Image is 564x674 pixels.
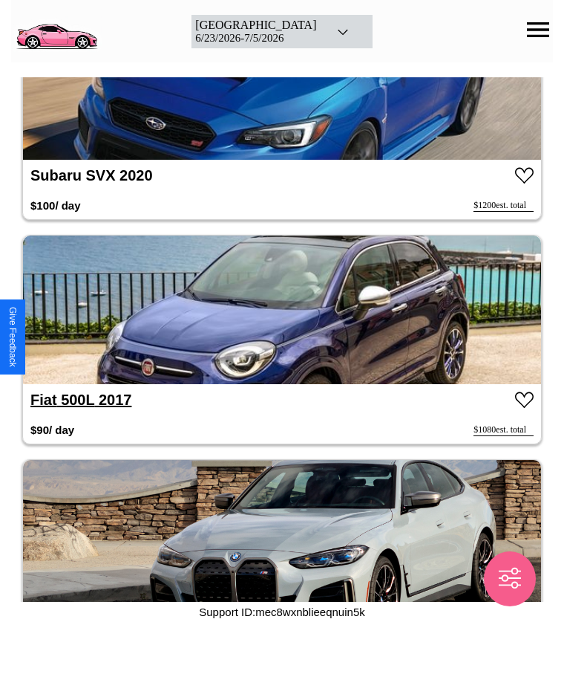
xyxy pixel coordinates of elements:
h3: $ 90 / day [30,416,74,444]
div: $ 1200 est. total [473,200,534,212]
div: Give Feedback [7,307,18,367]
div: [GEOGRAPHIC_DATA] [195,19,316,32]
div: 6 / 23 / 2026 - 7 / 5 / 2026 [195,32,316,45]
h3: $ 100 / day [30,192,81,219]
div: $ 1080 est. total [473,424,534,436]
p: Support ID: mec8wxnblieeqnuin5k [199,602,364,622]
a: Fiat 500L 2017 [30,392,131,408]
img: logo [11,7,102,52]
a: Subaru SVX 2020 [30,167,153,184]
